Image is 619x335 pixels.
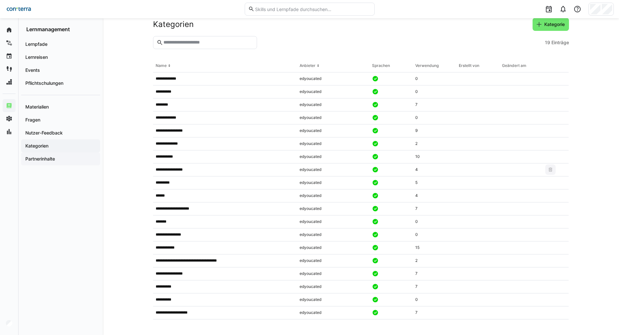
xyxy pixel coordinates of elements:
div: edyoucated [300,115,321,120]
span: Kategorie [543,21,566,28]
span: 0 [415,232,418,237]
span: 15 [415,245,419,250]
div: edyoucated [300,102,321,107]
span: 7 [415,102,418,107]
div: edyoucated [300,141,321,146]
button: Kategorie [533,18,569,31]
span: 0 [415,89,418,94]
div: edyoucated [300,258,321,263]
span: 5 [415,180,418,185]
div: edyoucated [300,297,321,302]
div: edyoucated [300,154,321,159]
div: Name [156,63,167,68]
input: Skills und Lernpfade durchsuchen… [254,6,371,12]
span: 10 [415,154,420,159]
div: Sprachen [372,63,390,68]
div: edyoucated [300,206,321,211]
span: 4 [415,193,418,198]
div: edyoucated [300,310,321,315]
div: edyoucated [300,245,321,250]
div: edyoucated [300,180,321,185]
span: 2 [415,258,418,263]
div: edyoucated [300,219,321,224]
div: edyoucated [300,284,321,289]
span: 4 [415,167,418,172]
div: edyoucated [300,89,321,94]
span: 0 [415,219,418,224]
span: 19 [545,39,550,46]
span: 9 [415,128,418,133]
div: Erstellt von [459,63,479,68]
div: Anbieter [300,63,316,68]
span: 7 [415,271,418,276]
span: Einträge [551,39,569,46]
div: Geändert am [502,63,526,68]
span: 7 [415,284,418,289]
span: 7 [415,206,418,211]
div: edyoucated [300,193,321,198]
div: edyoucated [300,128,321,133]
span: 7 [415,310,418,315]
div: edyoucated [300,167,321,172]
span: 2 [415,141,418,146]
div: Verwendung [415,63,439,68]
div: edyoucated [300,232,321,237]
h2: Kategorien [153,19,194,29]
span: 0 [415,297,418,302]
span: 0 [415,115,418,120]
div: edyoucated [300,76,321,81]
div: edyoucated [300,271,321,276]
span: 0 [415,76,418,81]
